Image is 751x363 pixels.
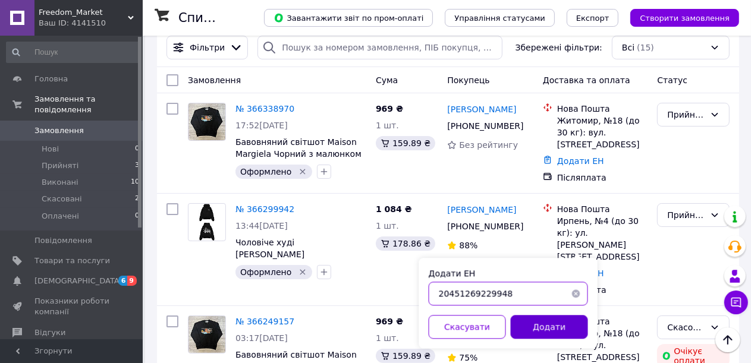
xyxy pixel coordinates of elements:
span: Доставка та оплата [543,75,630,85]
img: Фото товару [192,204,222,241]
div: Ваш ID: 4141510 [39,18,143,29]
span: 1 шт. [376,333,399,343]
span: 1 шт. [376,221,399,231]
span: Cума [376,75,398,85]
a: Фото товару [188,103,226,141]
a: [PERSON_NAME] [447,204,516,216]
img: Фото товару [188,316,225,353]
div: Прийнято [667,108,705,121]
div: [PHONE_NUMBER] [445,218,524,235]
img: Фото товару [188,103,225,140]
svg: Видалити мітку [298,167,307,176]
span: Замовлення [188,75,241,85]
span: 88% [459,241,477,250]
a: Додати ЕН [557,156,604,166]
span: Показники роботи компанії [34,296,110,317]
h1: Список замовлень [178,11,299,25]
span: 0 [135,211,139,222]
span: 0 [135,144,139,154]
button: Очистить [564,282,588,305]
a: Фото товару [188,315,226,353]
div: Післяплата [557,284,648,296]
span: 6 [118,276,128,286]
a: № 366249157 [235,317,294,326]
div: 159.89 ₴ [376,136,435,150]
button: Скасувати [429,315,506,339]
span: 10 [131,177,139,188]
span: Виконані [42,177,78,188]
div: Нова Пошта [557,103,648,115]
span: Замовлення [34,125,84,136]
div: Прийнято [667,209,705,222]
input: Пошук [6,42,140,63]
div: Житомир, №18 (до 30 кг): вул. [STREET_ADDRESS] [557,327,648,363]
span: 1 шт. [376,121,399,130]
span: 13:44[DATE] [235,221,288,231]
div: [PHONE_NUMBER] [445,118,524,134]
a: № 366299942 [235,204,294,214]
a: Створити замовлення [618,12,739,22]
span: 1 084 ₴ [376,204,412,214]
span: Збережені фільтри: [516,42,602,53]
span: Експорт [576,14,609,23]
div: 159.89 ₴ [376,349,435,363]
span: Завантажити звіт по пром-оплаті [274,12,423,23]
span: 75% [459,353,477,362]
span: Скасовані [42,194,82,204]
div: Післяплата [557,172,648,184]
span: 2 [135,194,139,204]
button: Завантажити звіт по пром-оплаті [264,9,433,27]
span: Замовлення та повідомлення [34,94,143,115]
label: Додати ЕН [429,269,476,278]
button: Створити замовлення [630,9,739,27]
span: Оплачені [42,211,79,222]
div: 178.86 ₴ [376,236,435,251]
div: Нова Пошта [557,203,648,215]
span: Відгуки [34,327,65,338]
span: Всі [622,42,634,53]
span: 03:17[DATE] [235,333,288,343]
span: Оформлено [240,167,291,176]
a: Фото товару [188,203,226,241]
span: Оформлено [240,267,291,277]
button: Чат з покупцем [724,291,748,314]
button: Додати [511,315,588,339]
span: Статус [657,75,687,85]
span: 969 ₴ [376,317,403,326]
span: Freedom_Market [39,7,128,18]
span: Товари та послуги [34,255,110,266]
span: [DEMOGRAPHIC_DATA] [34,276,122,286]
span: Управління статусами [454,14,545,23]
a: Чоловіче худі [PERSON_NAME] [235,238,304,259]
div: Нова Пошта [557,315,648,327]
div: Ирпень, №4 (до 30 кг): ул. [PERSON_NAME][STREET_ADDRESS] [557,215,648,263]
span: Прийняті [42,160,78,171]
a: № 366338970 [235,104,294,113]
button: Управління статусами [445,9,555,27]
a: [PERSON_NAME] [447,103,516,115]
span: Нові [42,144,59,154]
span: 17:52[DATE] [235,121,288,130]
input: Пошук за номером замовлення, ПІБ покупця, номером телефону, Email, номером накладної [257,36,502,59]
div: Житомир, №18 (до 30 кг): вул. [STREET_ADDRESS] [557,115,648,150]
span: Створити замовлення [640,14,730,23]
span: (15) [637,43,654,52]
span: 3 [135,160,139,171]
span: Фільтри [190,42,225,53]
button: Експорт [567,9,619,27]
a: Бавовняний світшот Maison Margiela Чорний з малюнком спереду чоловічий модний MM025B L [235,137,362,182]
span: Покупець [447,75,489,85]
span: Повідомлення [34,235,92,246]
span: 969 ₴ [376,104,403,113]
div: Скасовано [667,321,705,334]
span: Без рейтингу [459,140,518,150]
svg: Видалити мітку [298,267,307,277]
span: Головна [34,74,68,84]
span: 9 [127,276,137,286]
button: Наверх [715,327,740,352]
